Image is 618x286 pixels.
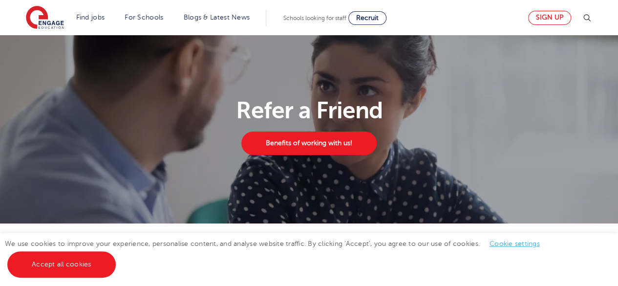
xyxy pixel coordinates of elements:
[76,14,105,21] a: Find jobs
[125,14,163,21] a: For Schools
[7,251,116,278] a: Accept all cookies
[528,11,571,25] a: Sign up
[26,6,64,30] img: Engage Education
[283,15,346,22] span: Schools looking for staff
[5,240,550,268] span: We use cookies to improve your experience, personalise content, and analyse website traffic. By c...
[490,240,540,247] a: Cookie settings
[348,11,386,25] a: Recruit
[184,14,250,21] a: Blogs & Latest News
[20,99,598,122] h1: Refer a Friend
[241,132,376,155] a: Benefits of working with us!
[356,14,379,22] span: Recruit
